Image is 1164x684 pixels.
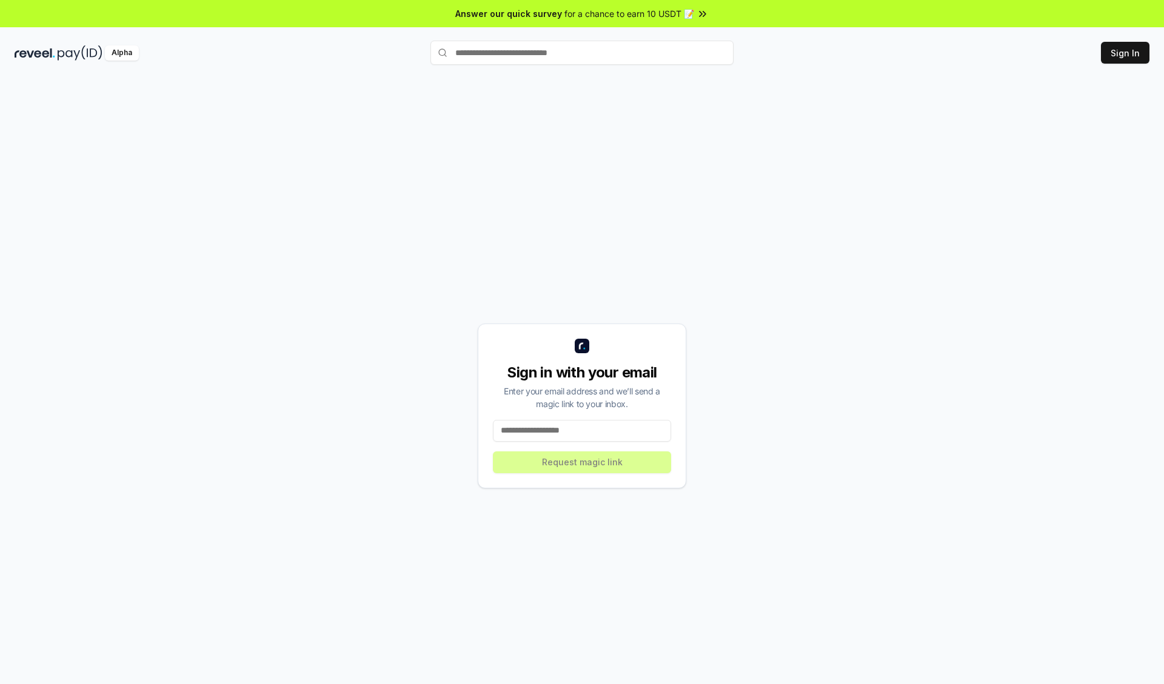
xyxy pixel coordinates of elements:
img: reveel_dark [15,45,55,61]
img: logo_small [575,339,589,353]
button: Sign In [1101,42,1149,64]
span: for a chance to earn 10 USDT 📝 [564,7,694,20]
div: Alpha [105,45,139,61]
div: Enter your email address and we’ll send a magic link to your inbox. [493,385,671,410]
img: pay_id [58,45,102,61]
div: Sign in with your email [493,363,671,382]
span: Answer our quick survey [455,7,562,20]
